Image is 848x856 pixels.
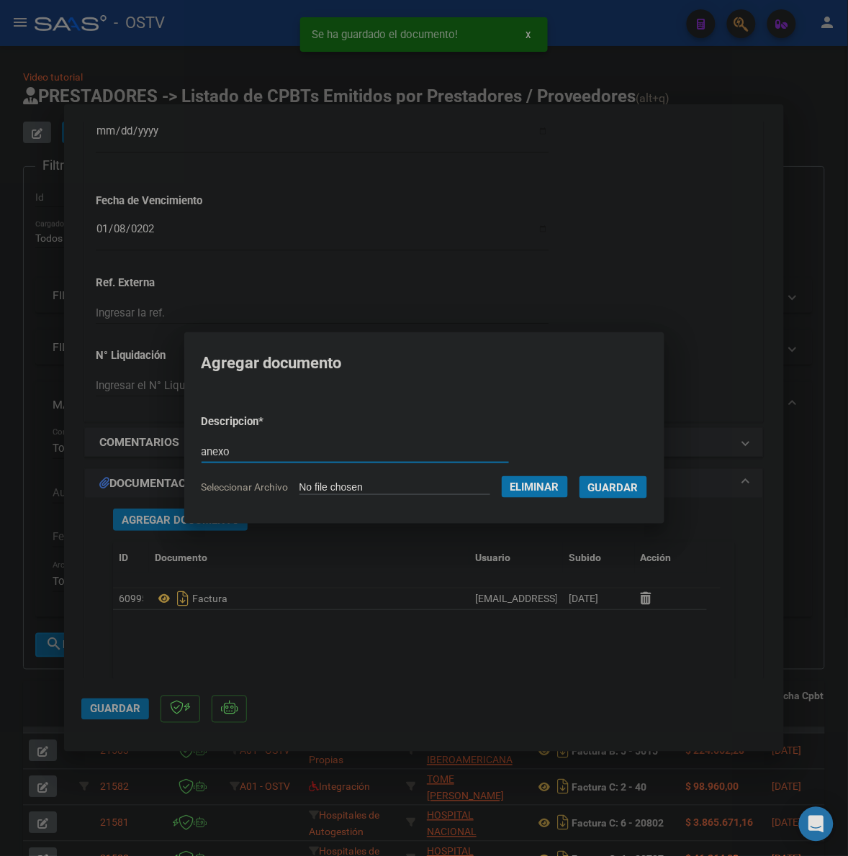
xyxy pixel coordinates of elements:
button: Eliminar [502,476,568,498]
div: Open Intercom Messenger [799,807,834,842]
span: Eliminar [510,481,559,493]
span: Guardar [588,481,639,494]
span: Seleccionar Archivo [202,481,289,493]
button: Guardar [579,476,647,498]
p: Descripcion [202,414,335,430]
h2: Agregar documento [202,350,647,377]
